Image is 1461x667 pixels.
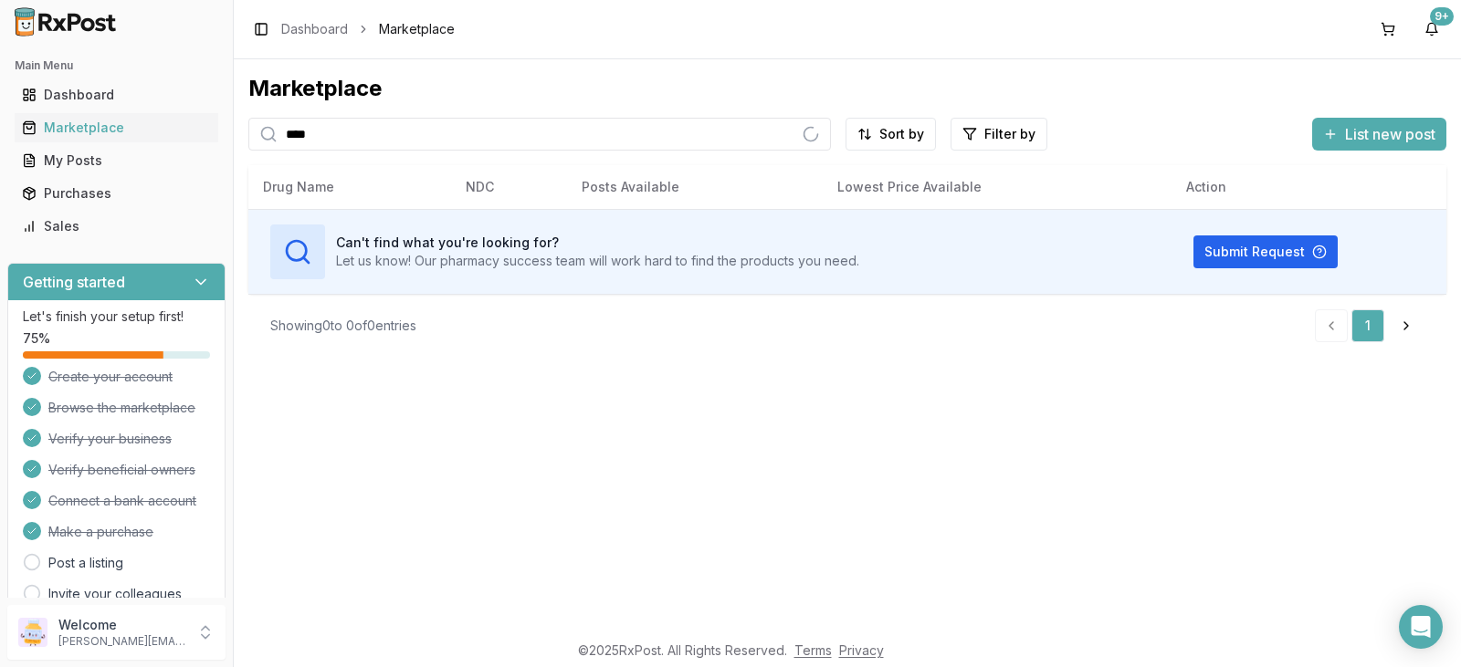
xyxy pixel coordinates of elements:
span: Connect a bank account [48,492,196,510]
div: Sales [22,217,211,235]
span: Sort by [879,125,924,143]
span: Marketplace [379,20,455,38]
a: Marketplace [15,111,218,144]
span: Verify beneficial owners [48,461,195,479]
span: Create your account [48,368,173,386]
a: Invite your colleagues [48,585,182,603]
a: 1 [1351,309,1384,342]
div: Marketplace [22,119,211,137]
a: Privacy [839,642,884,658]
button: Sort by [846,118,936,151]
div: Dashboard [22,86,211,104]
button: My Posts [7,146,226,175]
span: Verify your business [48,430,172,448]
p: Let's finish your setup first! [23,307,210,326]
button: Purchases [7,179,226,208]
th: NDC [451,165,567,209]
th: Posts Available [567,165,823,209]
a: Dashboard [281,20,348,38]
span: 75 % [23,329,50,348]
a: Sales [15,210,218,243]
a: My Posts [15,144,218,177]
div: 9+ [1430,7,1454,26]
a: Go to next page [1388,309,1424,342]
nav: breadcrumb [281,20,455,38]
th: Action [1172,165,1446,209]
h3: Can't find what you're looking for? [336,234,859,252]
div: Showing 0 to 0 of 0 entries [270,317,416,335]
a: List new post [1312,127,1446,145]
a: Post a listing [48,554,123,572]
p: [PERSON_NAME][EMAIL_ADDRESS][DOMAIN_NAME] [58,634,185,649]
span: Filter by [984,125,1035,143]
h2: Main Menu [15,58,218,73]
button: Sales [7,212,226,241]
th: Lowest Price Available [823,165,1172,209]
img: RxPost Logo [7,7,124,36]
span: Make a purchase [48,523,153,541]
a: Dashboard [15,78,218,111]
button: Filter by [951,118,1047,151]
div: Purchases [22,184,211,203]
span: List new post [1345,123,1435,145]
h3: Getting started [23,271,125,293]
button: Marketplace [7,113,226,142]
button: Dashboard [7,80,226,109]
p: Let us know! Our pharmacy success team will work hard to find the products you need. [336,252,859,270]
div: Marketplace [248,74,1446,103]
button: List new post [1312,118,1446,151]
a: Terms [794,642,832,658]
span: Browse the marketplace [48,399,195,417]
div: My Posts [22,151,211,170]
a: Purchases [15,177,218,210]
div: Open Intercom Messenger [1399,605,1443,649]
th: Drug Name [248,165,451,209]
nav: pagination [1315,309,1424,342]
p: Welcome [58,616,185,634]
button: 9+ [1417,15,1446,44]
img: User avatar [18,618,47,647]
button: Submit Request [1193,235,1338,268]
